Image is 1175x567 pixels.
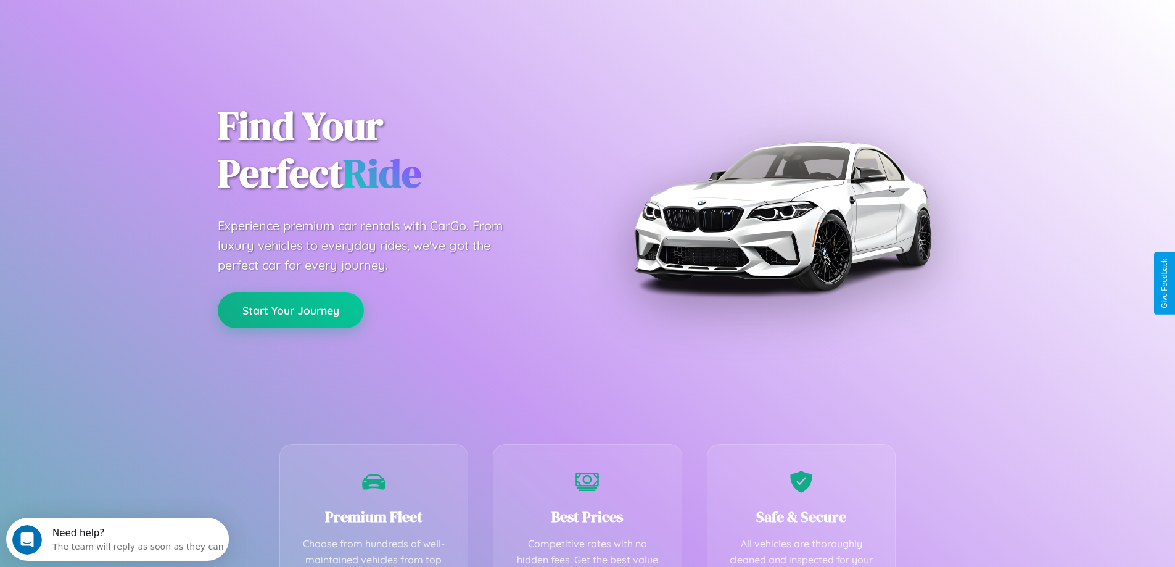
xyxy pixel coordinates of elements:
h1: Find Your Perfect [218,102,569,197]
h3: Premium Fleet [299,507,450,527]
iframe: Intercom live chat [12,525,42,555]
span: Ride [343,146,421,200]
p: Experience premium car rentals with CarGo. From luxury vehicles to everyday rides, we've got the ... [218,216,526,275]
iframe: Intercom live chat discovery launcher [6,518,229,561]
div: Open Intercom Messenger [5,5,229,39]
h3: Best Prices [512,507,663,527]
img: Premium BMW car rental vehicle [628,62,936,370]
div: Need help? [46,10,218,20]
div: Give Feedback [1160,259,1169,308]
h3: Safe & Secure [726,507,877,527]
div: The team will reply as soon as they can [46,20,218,33]
button: Start Your Journey [218,292,364,328]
